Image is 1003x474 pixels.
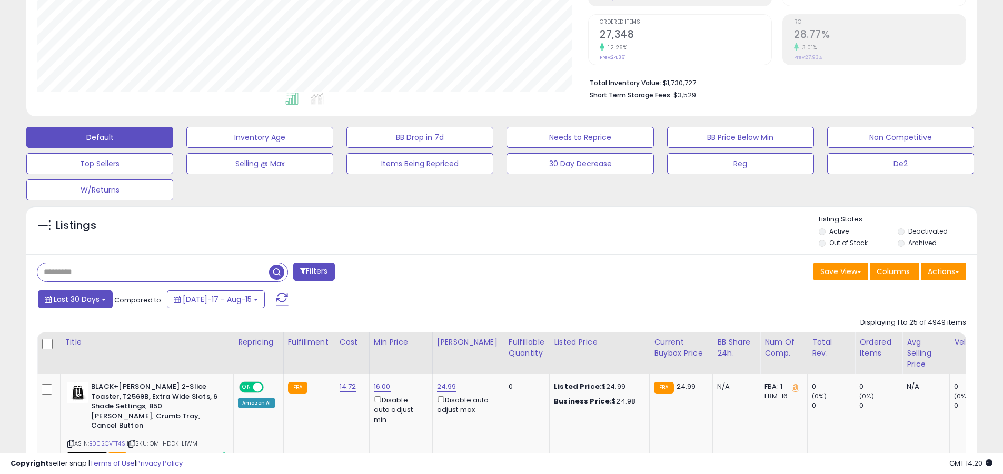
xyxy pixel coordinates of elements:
[812,401,855,410] div: 0
[11,458,49,468] strong: Copyright
[38,290,113,308] button: Last 30 Days
[877,266,910,277] span: Columns
[186,153,333,174] button: Selling @ Max
[374,337,428,348] div: Min Price
[437,381,456,392] a: 24.99
[859,401,902,410] div: 0
[437,337,500,348] div: [PERSON_NAME]
[183,294,252,305] span: [DATE]-17 - Aug-15
[764,391,799,401] div: FBM: 16
[921,263,966,280] button: Actions
[794,19,966,25] span: ROI
[554,337,645,348] div: Listed Price
[186,127,333,148] button: Inventory Age
[507,127,653,148] button: Needs to Reprice
[954,401,997,410] div: 0
[859,392,874,400] small: (0%)
[812,337,850,359] div: Total Rev.
[238,398,275,408] div: Amazon AI
[667,153,814,174] button: Reg
[819,215,977,225] p: Listing States:
[764,337,803,359] div: Num of Comp.
[673,90,696,100] span: $3,529
[507,153,653,174] button: 30 Day Decrease
[108,452,126,461] span: FBA
[717,382,752,391] div: N/A
[340,381,356,392] a: 14.72
[859,382,902,391] div: 0
[554,382,641,391] div: $24.99
[554,397,641,406] div: $24.98
[114,295,163,305] span: Compared to:
[600,54,626,60] small: Prev: 24,361
[908,238,937,247] label: Archived
[812,392,827,400] small: (0%)
[654,382,673,394] small: FBA
[859,337,898,359] div: Ordered Items
[600,19,771,25] span: Ordered Items
[56,218,96,233] h5: Listings
[26,153,173,174] button: Top Sellers
[812,382,855,391] div: 0
[829,238,868,247] label: Out of Stock
[813,263,868,280] button: Save View
[509,382,541,391] div: 0
[829,227,849,236] label: Active
[127,439,197,448] span: | SKU: OM-HDDK-L1WM
[89,439,125,448] a: B002CVTT4S
[54,294,100,305] span: Last 30 Days
[590,78,661,87] b: Total Inventory Value:
[67,452,107,461] span: All listings that are currently out of stock and unavailable for purchase on Amazon
[870,263,919,280] button: Columns
[11,459,183,469] div: seller snap | |
[677,381,696,391] span: 24.99
[554,396,612,406] b: Business Price:
[374,394,424,425] div: Disable auto adjust min
[374,381,391,392] a: 16.00
[794,54,822,60] small: Prev: 27.93%
[167,290,265,308] button: [DATE]-17 - Aug-15
[907,337,945,370] div: Avg Selling Price
[717,337,756,359] div: BB Share 24h.
[293,263,334,281] button: Filters
[437,394,496,415] div: Disable auto adjust max
[654,337,708,359] div: Current Buybox Price
[590,90,672,99] b: Short Term Storage Fees:
[799,44,817,52] small: 3.01%
[907,382,941,391] div: N/A
[288,382,307,394] small: FBA
[238,337,279,348] div: Repricing
[908,227,948,236] label: Deactivated
[590,76,958,88] li: $1,730,727
[954,337,992,348] div: Velocity
[91,382,219,433] b: BLACK+[PERSON_NAME] 2-Slice Toaster, T2569B, Extra Wide Slots, 6 Shade Settings, 850 [PERSON_NAME...
[827,153,974,174] button: De2
[554,381,602,391] b: Listed Price:
[600,28,771,43] h2: 27,348
[26,179,173,200] button: W/Returns
[288,337,331,348] div: Fulfillment
[346,127,493,148] button: BB Drop in 7d
[794,28,966,43] h2: 28.77%
[954,382,997,391] div: 0
[827,127,974,148] button: Non Competitive
[67,382,88,403] img: 31n2RYzJIbL._SL40_.jpg
[26,127,173,148] button: Default
[509,337,545,359] div: Fulfillable Quantity
[954,392,969,400] small: (0%)
[65,337,229,348] div: Title
[667,127,814,148] button: BB Price Below Min
[340,337,365,348] div: Cost
[90,458,135,468] a: Terms of Use
[346,153,493,174] button: Items Being Repriced
[136,458,183,468] a: Privacy Policy
[860,318,966,328] div: Displaying 1 to 25 of 4949 items
[262,383,279,392] span: OFF
[604,44,627,52] small: 12.26%
[764,382,799,391] div: FBA: 1
[949,458,992,468] span: 2025-09-15 14:20 GMT
[240,383,253,392] span: ON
